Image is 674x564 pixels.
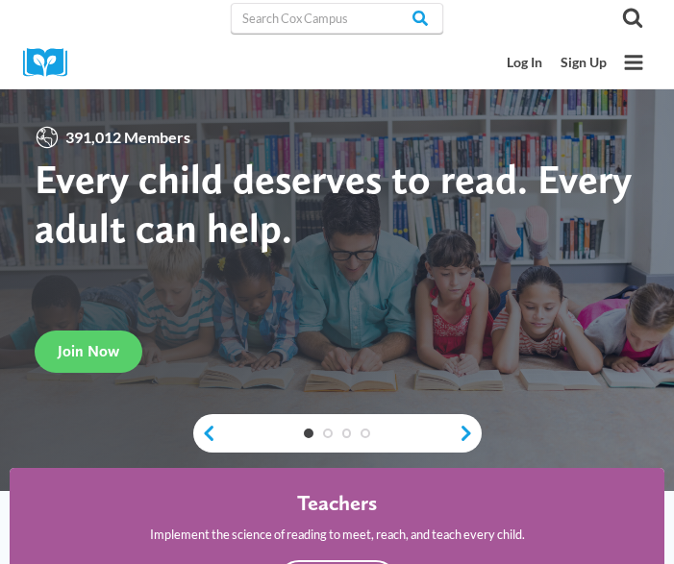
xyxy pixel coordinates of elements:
img: Cox Campus [23,48,81,78]
strong: Every child deserves to read. Every adult can help. [35,155,632,253]
button: Open menu [616,45,651,80]
a: 3 [342,429,352,438]
a: previous [193,425,216,443]
a: Log In [497,46,551,80]
span: 391,012 Members [60,125,197,150]
p: Implement the science of reading to meet, reach, and teach every child. [150,525,525,544]
a: 1 [304,429,313,438]
input: Search Cox Campus [231,3,443,34]
div: content slider buttons [193,414,482,453]
a: Sign Up [551,46,615,80]
a: next [459,425,482,443]
a: 4 [361,429,370,438]
a: Join Now [35,331,142,373]
a: 2 [323,429,333,438]
h4: Teachers [297,491,377,517]
span: Join Now [58,342,119,360]
nav: Secondary Mobile Navigation [497,46,615,80]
